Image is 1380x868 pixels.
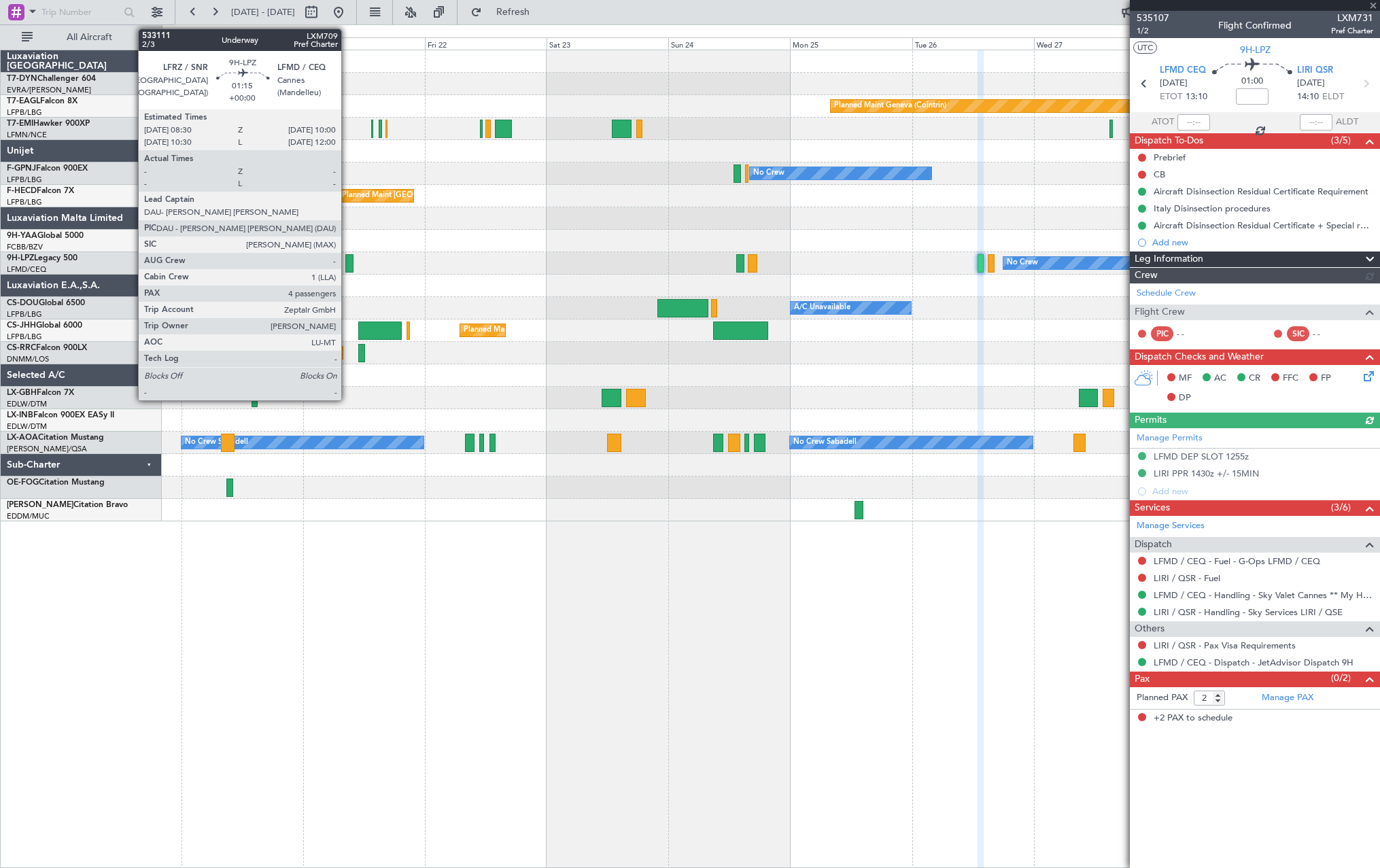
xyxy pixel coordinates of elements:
[1297,64,1333,77] span: LIRI QSR
[7,354,49,364] a: DNMM/LOS
[753,163,784,184] div: No Crew
[1154,640,1296,651] a: LIRI / QSR - Pax Visa Requirements
[7,389,37,397] span: LX-GBH
[1160,77,1188,90] span: [DATE]
[7,344,87,352] a: CS-RRCFalcon 900LX
[1214,372,1226,385] span: AC
[7,97,77,105] a: T7-EAGLFalcon 8X
[7,434,38,442] span: LX-AOA
[7,120,90,128] a: T7-EMIHawker 900XP
[7,164,36,173] span: F-GPNJ
[1240,43,1271,57] span: 9H-LPZ
[7,411,33,419] span: LX-INB
[793,432,857,453] div: No Crew Sabadell
[1137,519,1205,533] a: Manage Services
[303,37,425,50] div: Thu 21
[7,332,42,342] a: LFPB/LBG
[7,130,47,140] a: LFMN/NCE
[1154,606,1343,618] a: LIRI / QSR - Handling - Sky Services LIRI / QSE
[41,2,120,22] input: Trip Number
[7,75,37,83] span: T7-DYN
[464,1,546,23] button: Refresh
[1135,537,1172,553] span: Dispatch
[210,343,424,363] div: Planned Maint [GEOGRAPHIC_DATA] ([GEOGRAPHIC_DATA])
[1331,25,1373,37] span: Pref Charter
[7,434,104,442] a: LX-AOACitation Mustang
[7,389,74,397] a: LX-GBHFalcon 7X
[485,7,542,17] span: Refresh
[7,479,105,487] a: OE-FOGCitation Mustang
[1218,18,1292,33] div: Flight Confirmed
[7,232,84,240] a: 9H-YAAGlobal 5000
[7,501,128,509] a: [PERSON_NAME]Citation Bravo
[1137,691,1188,705] label: Planned PAX
[464,320,678,341] div: Planned Maint [GEOGRAPHIC_DATA] ([GEOGRAPHIC_DATA])
[1135,133,1203,149] span: Dispatch To-Dos
[7,85,91,95] a: EVRA/[PERSON_NAME]
[1154,186,1368,197] div: Aircraft Disinsection Residual Certificate Requirement
[1135,349,1264,365] span: Dispatch Checks and Weather
[7,299,39,307] span: CS-DOU
[1154,572,1220,584] a: LIRI / QSR - Fuel
[912,37,1034,50] div: Tue 26
[1154,589,1373,601] a: LFMD / CEQ - Handling - Sky Valet Cannes ** My Handling**LFMD / CEQ
[7,232,37,240] span: 9H-YAA
[1137,11,1169,25] span: 535107
[1135,672,1150,687] span: Pax
[1154,712,1232,725] span: +2 PAX to schedule
[7,187,37,195] span: F-HECD
[7,197,42,207] a: LFPB/LBG
[7,254,77,262] a: 9H-LPZLegacy 500
[7,511,50,521] a: EDDM/MUC
[1034,37,1156,50] div: Wed 27
[1154,220,1373,231] div: Aircraft Disinsection Residual Certificate + Special request
[1135,621,1165,637] span: Others
[1331,671,1351,685] span: (0/2)
[1154,657,1353,668] a: LFMD / CEQ - Dispatch - JetAdvisor Dispatch 9H
[1186,90,1207,104] span: 13:10
[1331,11,1373,25] span: LXM731
[7,107,42,118] a: LFPB/LBG
[342,186,556,206] div: Planned Maint [GEOGRAPHIC_DATA] ([GEOGRAPHIC_DATA])
[1133,41,1157,54] button: UTC
[1160,64,1206,77] span: LFMD CEQ
[1154,203,1271,214] div: Italy Disinsection procedures
[7,501,73,509] span: [PERSON_NAME]
[1154,555,1320,567] a: LFMD / CEQ - Fuel - G-Ops LFMD / CEQ
[7,322,82,330] a: CS-JHHGlobal 6000
[1007,253,1038,273] div: No Crew
[7,120,33,128] span: T7-EMI
[182,37,303,50] div: Wed 20
[1331,500,1351,515] span: (3/6)
[794,298,850,318] div: A/C Unavailable
[790,37,912,50] div: Mon 25
[15,27,148,48] button: All Aircraft
[7,421,47,432] a: EDLW/DTM
[1262,691,1313,705] a: Manage PAX
[834,96,946,116] div: Planned Maint Geneva (Cointrin)
[7,187,74,195] a: F-HECDFalcon 7X
[1152,237,1373,248] div: Add new
[1179,392,1191,405] span: DP
[668,37,790,50] div: Sun 24
[1283,372,1298,385] span: FFC
[7,344,36,352] span: CS-RRC
[7,75,96,83] a: T7-DYNChallenger 604
[1154,169,1165,180] div: CB
[7,242,43,252] a: FCBB/BZV
[7,444,87,454] a: [PERSON_NAME]/QSA
[425,37,547,50] div: Fri 22
[1154,152,1186,163] div: Prebrief
[35,33,143,42] span: All Aircraft
[1152,116,1174,129] span: ATOT
[1241,75,1263,88] span: 01:00
[1331,133,1351,147] span: (3/5)
[1297,77,1325,90] span: [DATE]
[165,27,188,39] div: [DATE]
[1137,25,1169,37] span: 1/2
[1249,372,1260,385] span: CR
[7,254,34,262] span: 9H-LPZ
[7,299,85,307] a: CS-DOUGlobal 6500
[1297,90,1319,104] span: 14:10
[1321,372,1331,385] span: FP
